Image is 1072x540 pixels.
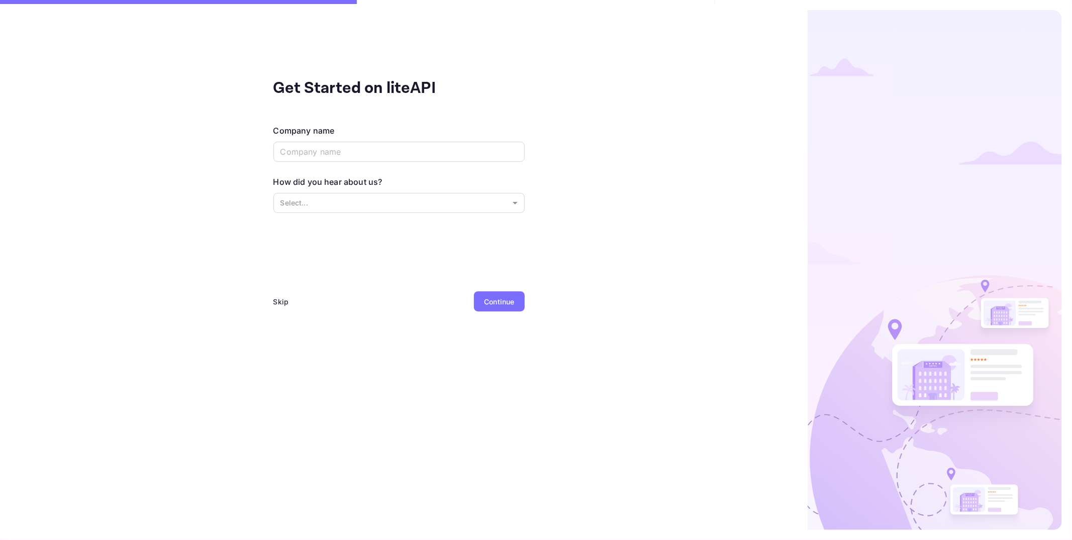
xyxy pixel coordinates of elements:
[273,142,525,162] input: Company name
[484,296,514,307] div: Continue
[280,197,509,208] p: Select...
[795,10,1062,530] img: logo
[273,125,335,137] div: Company name
[273,76,474,100] div: Get Started on liteAPI
[273,193,525,213] div: Without label
[273,176,382,188] div: How did you hear about us?
[273,296,289,307] div: Skip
